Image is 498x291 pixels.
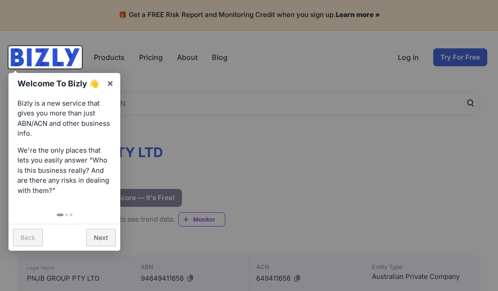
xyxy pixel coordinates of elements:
h1: Welcome To Bizly 👋 [17,77,102,90]
a: Next [86,229,116,246]
p: Bizly is a new service that gives you more than just ABN/ACN and other business info. [17,98,111,139]
a: × [100,73,120,93]
a: Back [13,229,43,246]
p: We're the only places that lets you easily answer “Who is this business really? And are there any... [17,145,111,196]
